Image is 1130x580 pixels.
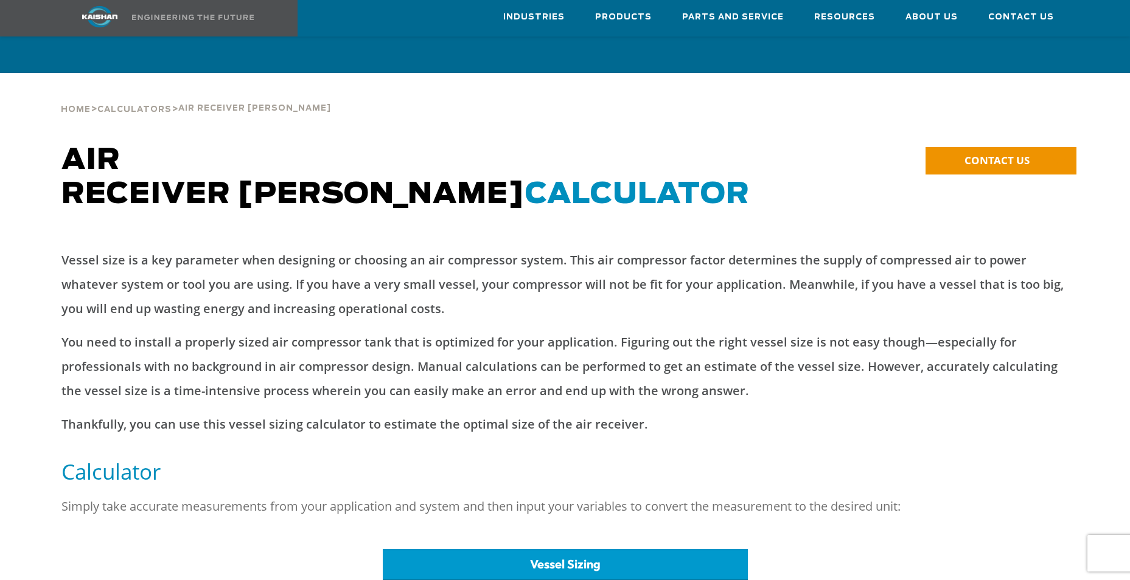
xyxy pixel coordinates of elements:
a: Parts and Service [682,1,784,33]
span: CALCULATOR [525,180,750,209]
a: About Us [905,1,958,33]
a: Home [61,103,91,114]
a: Products [595,1,652,33]
span: Products [595,10,652,24]
p: Simply take accurate measurements from your application and system and then input your variables ... [61,494,1069,519]
p: Thankfully, you can use this vessel sizing calculator to estimate the optimal size of the air rec... [61,412,1069,437]
span: Calculators [97,106,172,114]
span: Vessel Sizing [530,556,601,571]
span: Parts and Service [682,10,784,24]
span: Home [61,106,91,114]
span: About Us [905,10,958,24]
a: Resources [814,1,875,33]
p: You need to install a properly sized air compressor tank that is optimized for your application. ... [61,330,1069,403]
span: AIR RECEIVER [PERSON_NAME] [61,146,750,209]
a: Calculators [97,103,172,114]
a: CONTACT US [926,147,1076,174]
img: kaishan logo [54,6,145,27]
a: Contact Us [988,1,1054,33]
a: Industries [503,1,565,33]
span: CONTACT US [964,153,1030,167]
p: Vessel size is a key parameter when designing or choosing an air compressor system. This air comp... [61,248,1069,321]
img: Engineering the future [132,15,254,20]
span: Contact Us [988,10,1054,24]
h5: Calculator [61,458,1069,485]
span: AIR RECEIVER [PERSON_NAME] [178,105,331,112]
span: Resources [814,10,875,24]
span: Industries [503,10,565,24]
div: > > [61,73,331,119]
